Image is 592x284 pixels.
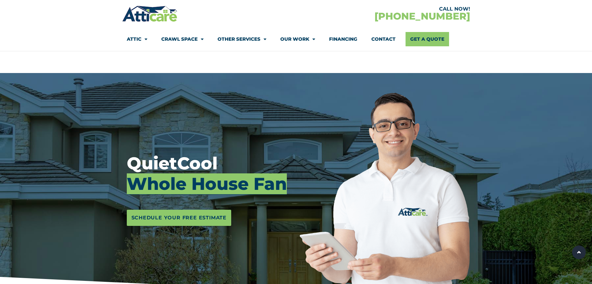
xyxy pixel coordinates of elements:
a: Crawl Space [161,32,204,46]
span: Schedule Your Free Estimate [131,213,227,223]
a: Attic [127,32,147,46]
a: Our Work [280,32,315,46]
h3: QuietCool [127,153,295,194]
a: Schedule Your Free Estimate [127,210,232,226]
a: Contact [371,32,396,46]
div: CALL NOW! [296,7,470,11]
nav: Menu [127,32,466,46]
a: Get A Quote [406,32,449,46]
mark: Whole House Fan [127,173,287,195]
a: Financing [329,32,357,46]
a: Other Services [218,32,266,46]
iframe: Chat Invitation [3,219,103,265]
